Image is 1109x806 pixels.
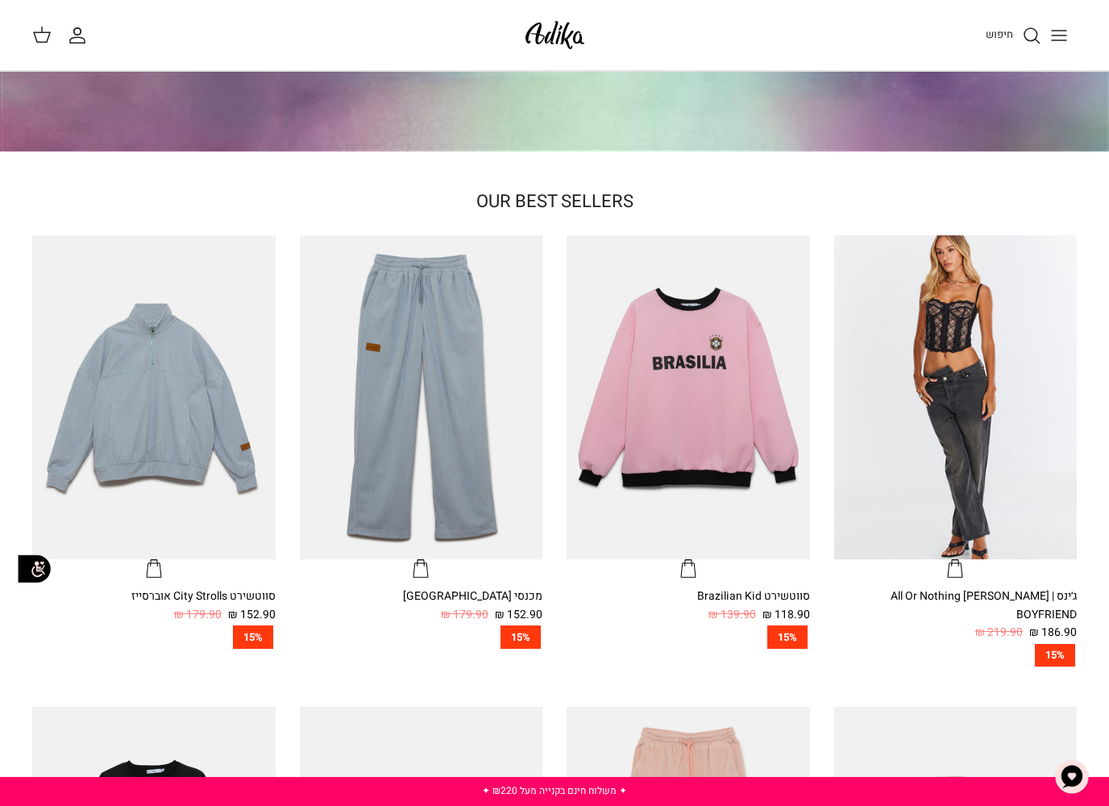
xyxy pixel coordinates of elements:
a: סווטשירט Brazilian Kid [567,235,810,580]
span: 179.90 ₪ [174,606,222,624]
button: צ'אט [1048,753,1096,801]
a: ג׳ינס All Or Nothing [PERSON_NAME] | BOYFRIEND 186.90 ₪ 219.90 ₪ [834,588,1078,642]
div: ג׳ינס All Or Nothing [PERSON_NAME] | BOYFRIEND [834,588,1078,624]
a: OUR BEST SELLERS [476,189,633,215]
a: החשבון שלי [68,26,93,45]
div: סווטשירט Brazilian Kid [567,588,810,605]
span: 179.90 ₪ [441,606,488,624]
span: 152.90 ₪ [228,606,276,624]
span: 15% [233,625,273,649]
a: מכנסי [GEOGRAPHIC_DATA] 152.90 ₪ 179.90 ₪ [300,588,543,624]
a: סווטשירט City Strolls אוברסייז [32,235,276,580]
a: מכנסי טרנינג City strolls [300,235,543,580]
div: סווטשירט City Strolls אוברסייז [32,588,276,605]
a: 15% [300,625,543,649]
span: 15% [501,625,541,649]
div: מכנסי [GEOGRAPHIC_DATA] [300,588,543,605]
a: סווטשירט Brazilian Kid 118.90 ₪ 139.90 ₪ [567,588,810,624]
span: 15% [767,625,808,649]
a: סווטשירט City Strolls אוברסייז 152.90 ₪ 179.90 ₪ [32,588,276,624]
a: ✦ משלוח חינם בקנייה מעל ₪220 ✦ [482,783,627,798]
a: 15% [567,625,810,649]
span: 139.90 ₪ [708,606,756,624]
a: חיפוש [986,26,1041,45]
span: 15% [1035,644,1075,667]
img: accessibility_icon02.svg [12,546,56,591]
span: 152.90 ₪ [495,606,542,624]
span: 118.90 ₪ [762,606,810,624]
img: Adika IL [521,16,589,54]
button: Toggle menu [1041,18,1077,53]
a: ג׳ינס All Or Nothing קריס-קרוס | BOYFRIEND [834,235,1078,580]
span: 186.90 ₪ [1029,624,1077,642]
span: 219.90 ₪ [975,624,1023,642]
a: 15% [834,644,1078,667]
span: חיפוש [986,27,1013,42]
a: 15% [32,625,276,649]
